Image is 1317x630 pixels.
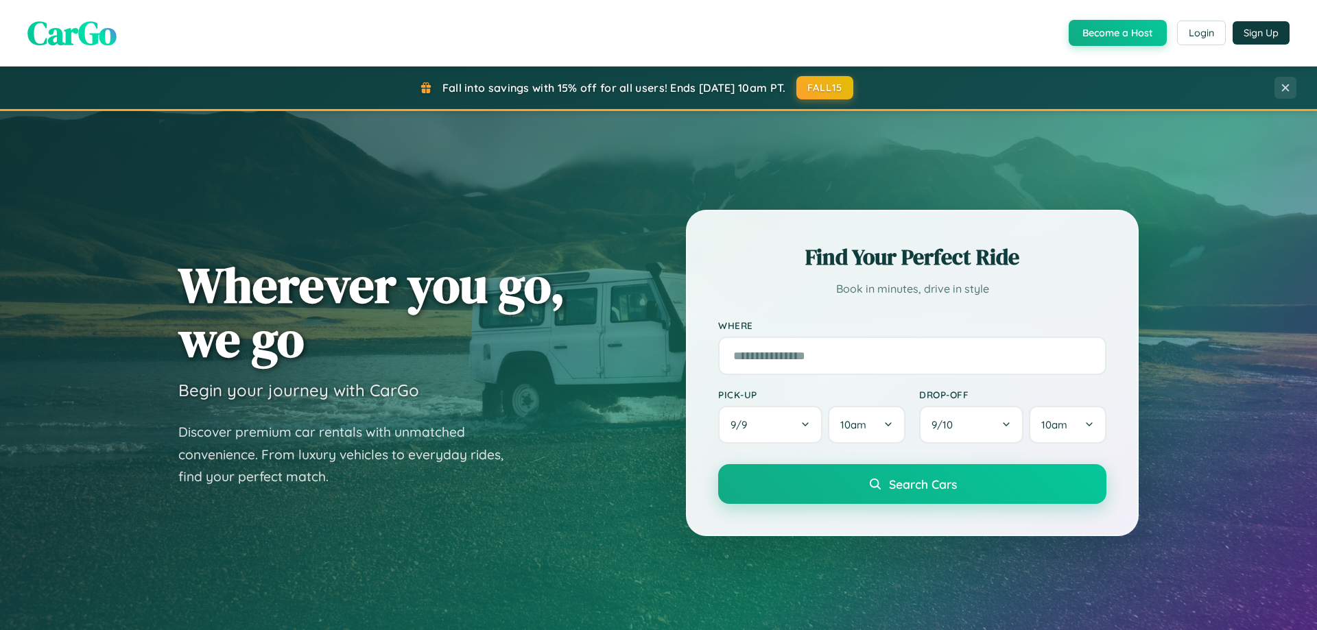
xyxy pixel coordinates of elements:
[27,10,117,56] span: CarGo
[1177,21,1226,45] button: Login
[178,380,419,400] h3: Begin your journey with CarGo
[731,418,754,431] span: 9 / 9
[718,406,822,444] button: 9/9
[718,464,1106,504] button: Search Cars
[796,76,854,99] button: FALL15
[1069,20,1167,46] button: Become a Host
[1041,418,1067,431] span: 10am
[828,406,905,444] button: 10am
[1029,406,1106,444] button: 10am
[919,406,1023,444] button: 9/10
[919,389,1106,400] label: Drop-off
[932,418,960,431] span: 9 / 10
[718,389,905,400] label: Pick-up
[718,242,1106,272] h2: Find Your Perfect Ride
[718,279,1106,299] p: Book in minutes, drive in style
[178,258,565,366] h1: Wherever you go, we go
[1233,21,1290,45] button: Sign Up
[840,418,866,431] span: 10am
[442,81,786,95] span: Fall into savings with 15% off for all users! Ends [DATE] 10am PT.
[178,421,521,488] p: Discover premium car rentals with unmatched convenience. From luxury vehicles to everyday rides, ...
[889,476,957,492] span: Search Cars
[718,319,1106,331] label: Where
